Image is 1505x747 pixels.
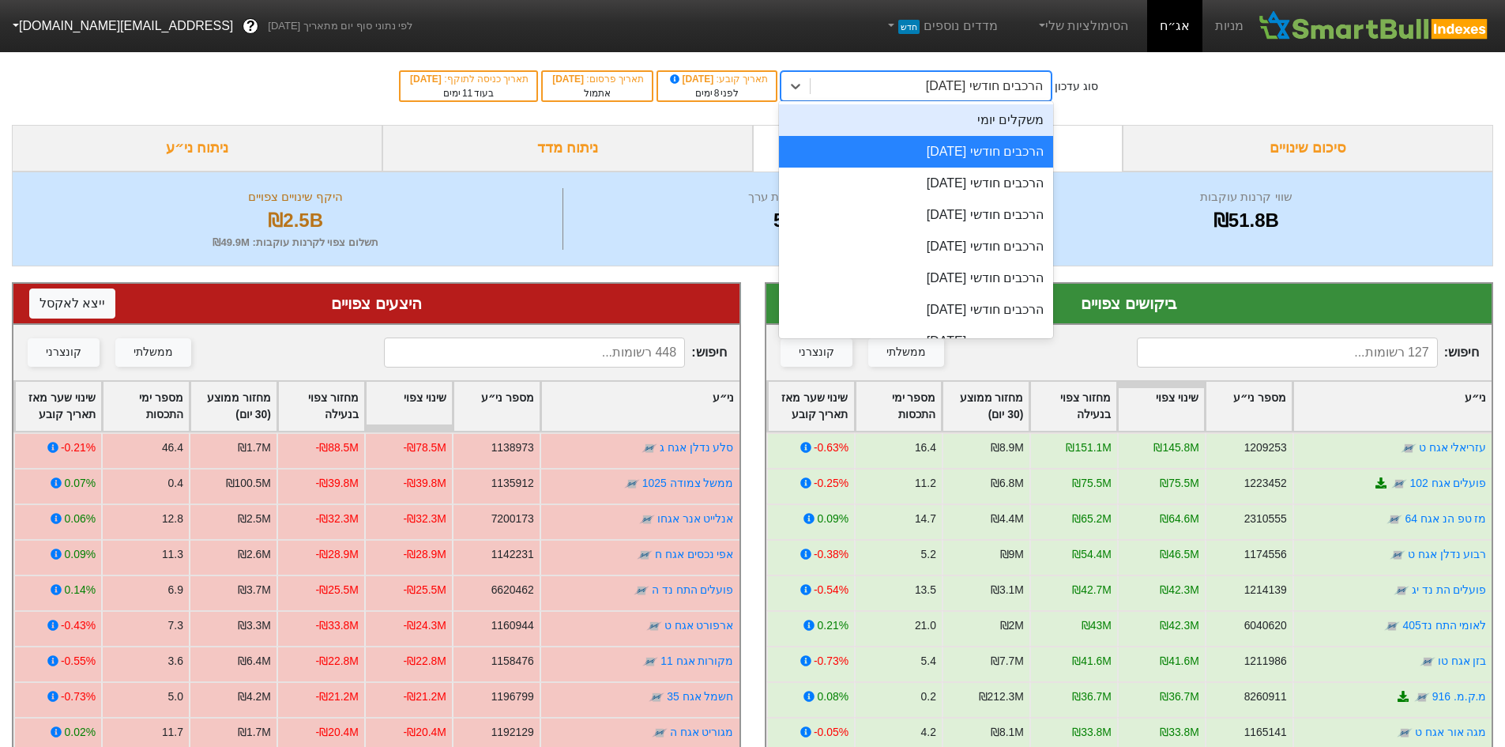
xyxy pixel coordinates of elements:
div: 12.8 [162,511,183,527]
button: ממשלתי [115,338,191,367]
div: ₪9M [999,546,1023,563]
div: הרכבים חודשי [DATE] [779,168,1053,199]
img: tase link [637,547,653,563]
div: Toggle SortBy [453,382,540,431]
div: ₪8.1M [990,724,1023,741]
div: -₪22.8M [316,653,359,670]
div: 0.02% [65,724,96,741]
div: ₪42.7M [1072,582,1112,598]
div: 1211986 [1244,653,1286,670]
a: ארפורט אגח ט [664,619,734,632]
div: -₪20.4M [404,724,446,741]
div: ביקושים והיצעים צפויים [753,125,1123,172]
div: -0.54% [813,582,848,598]
input: 448 רשומות... [384,338,685,368]
div: 7200173 [491,511,534,527]
a: בזן אגח טו [1437,655,1486,667]
div: Toggle SortBy [15,382,101,431]
div: ₪4.2M [238,689,271,705]
button: קונצרני [781,338,852,367]
div: ביקושים צפויים [782,292,1477,315]
img: tase link [1386,511,1402,527]
div: 1223452 [1244,475,1286,492]
div: היצעים צפויים [29,292,724,315]
div: -0.05% [813,724,848,741]
div: ₪43M [1081,617,1111,634]
div: סיכום שינויים [1123,125,1493,172]
div: 0.07% [65,475,96,492]
div: 6.9 [168,582,183,598]
div: -₪39.8M [404,475,446,492]
div: ₪8.9M [990,440,1023,456]
div: -0.43% [61,617,96,634]
a: פועלים אגח 102 [1409,477,1486,489]
div: 13.5 [914,582,935,598]
div: -₪88.5M [316,440,359,456]
div: ₪6.4M [238,653,271,670]
div: ₪151.1M [1066,440,1111,456]
span: [DATE] [552,74,586,85]
div: ₪4.4M [990,511,1023,527]
div: ₪2.5B [32,206,559,235]
div: ₪41.6M [1160,653,1199,670]
div: 1135912 [491,475,534,492]
div: ₪3.1M [990,582,1023,598]
div: 1214139 [1244,582,1286,598]
div: 2310555 [1244,511,1286,527]
div: Toggle SortBy [541,382,739,431]
div: -₪39.8M [316,475,359,492]
div: 1196799 [491,689,534,705]
div: 1142231 [491,546,534,563]
div: 1209253 [1244,440,1286,456]
span: חיפוש : [384,338,726,368]
div: ₪1.7M [238,724,271,741]
div: 11.3 [162,546,183,563]
div: Toggle SortBy [768,382,854,431]
div: ₪41.6M [1072,653,1112,670]
div: Toggle SortBy [1118,382,1204,431]
div: ₪3.7M [238,582,271,598]
a: מגוריט אגח ה [670,726,734,738]
div: -0.55% [61,653,96,670]
div: 21.0 [914,617,935,634]
img: tase link [624,476,640,492]
img: tase link [1400,440,1416,456]
div: Toggle SortBy [190,382,277,431]
div: 0.09% [817,511,848,527]
div: בעוד ימים [408,86,529,100]
div: ממשלתי [886,344,926,361]
img: tase link [1391,476,1407,492]
div: -₪24.3M [404,617,446,634]
div: משקלים יומי [779,104,1053,136]
img: tase link [1393,583,1409,598]
div: תשלום צפוי לקרנות עוקבות : ₪49.9M [32,235,559,251]
div: -₪32.3M [316,511,359,527]
a: אנלייט אנר אגחו [657,512,734,525]
div: 0.4 [168,475,183,492]
div: -₪33.8M [316,617,359,634]
div: -0.63% [813,440,848,456]
div: -₪78.5M [404,440,446,456]
div: 1138973 [491,440,534,456]
img: tase link [634,583,649,598]
div: קונצרני [799,344,834,361]
div: 575 [567,206,1010,235]
span: לפי נתוני סוף יום מתאריך [DATE] [268,18,412,34]
div: תאריך קובע : [666,72,768,86]
a: מ.ק.מ. 916 [1432,690,1486,703]
div: 11.2 [914,475,935,492]
img: tase link [639,511,655,527]
div: ₪42.3M [1160,617,1199,634]
span: אתמול [584,88,611,99]
div: ₪2M [999,617,1023,634]
img: tase link [1384,618,1400,634]
div: ₪36.7M [1072,689,1112,705]
div: 3.6 [168,653,183,670]
div: 0.06% [65,511,96,527]
div: ₪65.2M [1072,511,1112,527]
div: -₪28.9M [316,546,359,563]
div: הרכבים חודשי [DATE] [926,77,1043,96]
a: לאומי התח נד405 [1402,619,1486,632]
img: tase link [1389,547,1405,563]
div: Toggle SortBy [366,382,452,431]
